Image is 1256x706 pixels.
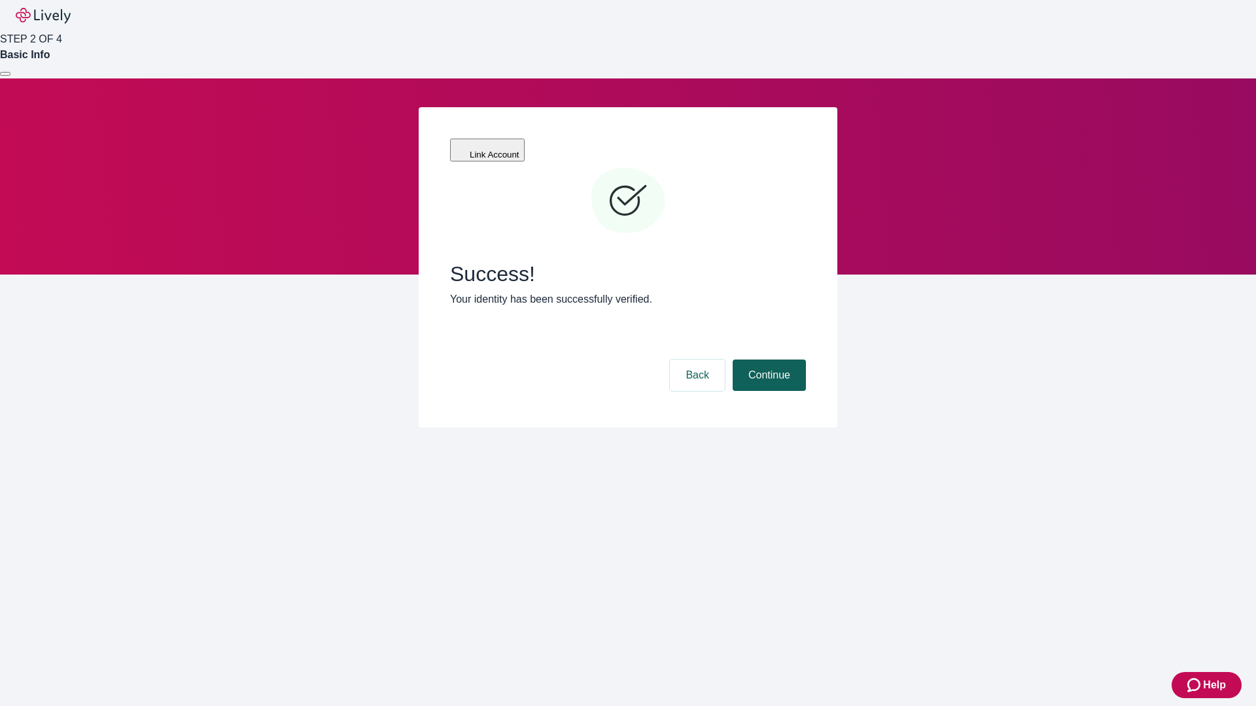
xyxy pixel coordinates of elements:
svg: Zendesk support icon [1187,677,1203,693]
button: Zendesk support iconHelp [1172,672,1242,698]
button: Continue [733,360,806,391]
button: Back [670,360,725,391]
svg: Checkmark icon [589,162,667,241]
img: Lively [16,8,71,24]
p: Your identity has been successfully verified. [450,292,806,307]
span: Success! [450,261,806,286]
span: Help [1203,677,1226,693]
button: Link Account [450,139,525,161]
